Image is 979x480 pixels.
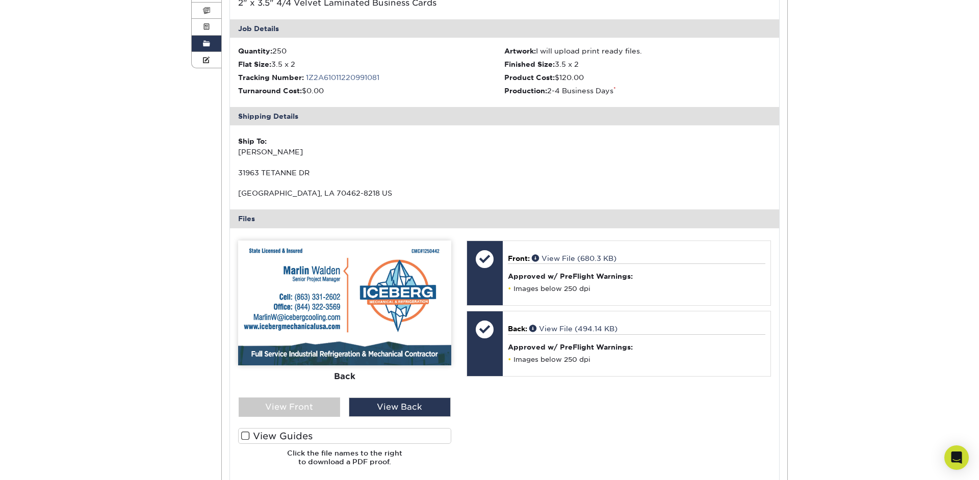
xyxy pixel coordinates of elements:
[508,343,765,351] h4: Approved w/ PreFlight Warnings:
[944,445,969,470] div: Open Intercom Messenger
[349,397,451,417] div: View Back
[238,365,451,387] div: Back
[508,325,527,333] span: Back:
[238,46,505,56] li: 250
[238,59,505,69] li: 3.5 x 2
[508,284,765,293] li: Images below 250 dpi
[238,87,302,95] strong: Turnaround Cost:
[504,87,547,95] strong: Production:
[508,355,765,364] li: Images below 250 dpi
[504,86,771,96] li: 2-4 Business Days
[238,47,272,55] strong: Quantity:
[230,19,780,38] div: Job Details
[504,46,771,56] li: I will upload print ready files.
[504,47,536,55] strong: Artwork:
[238,428,451,444] label: View Guides
[238,136,505,198] div: [PERSON_NAME] 31963 TETANNE DR [GEOGRAPHIC_DATA], LA 70462-8218 US
[508,272,765,280] h4: Approved w/ PreFlight Warnings:
[230,107,780,125] div: Shipping Details
[238,73,304,82] strong: Tracking Number:
[238,137,267,145] strong: Ship To:
[504,72,771,83] li: $120.00
[3,449,87,476] iframe: Google Customer Reviews
[508,254,530,262] span: Front:
[239,397,341,417] div: View Front
[529,325,617,333] a: View File (494.14 KB)
[504,59,771,69] li: 3.5 x 2
[532,254,616,262] a: View File (680.3 KB)
[238,449,451,474] h6: Click the file names to the right to download a PDF proof.
[504,60,555,68] strong: Finished Size:
[238,60,271,68] strong: Flat Size:
[238,86,505,96] li: $0.00
[230,209,780,228] div: Files
[504,73,555,82] strong: Product Cost:
[306,73,379,82] a: 1Z2A61011220991081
